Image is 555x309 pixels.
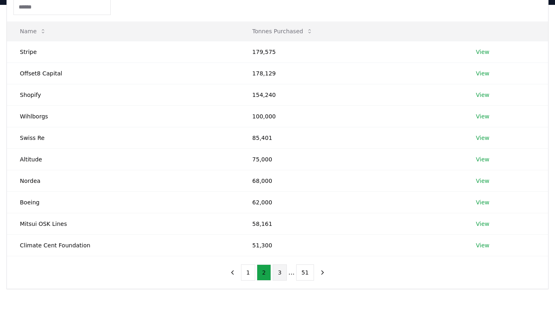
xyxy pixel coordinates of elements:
[239,213,463,234] td: 58,161
[239,105,463,127] td: 100,000
[7,213,239,234] td: Mitsui OSK Lines
[239,234,463,256] td: 51,300
[296,264,314,281] button: 51
[239,41,463,62] td: 179,575
[7,41,239,62] td: Stripe
[476,48,489,56] a: View
[7,62,239,84] td: Offset8 Capital
[476,91,489,99] a: View
[273,264,287,281] button: 3
[239,170,463,191] td: 68,000
[7,127,239,148] td: Swiss Re
[13,23,53,39] button: Name
[7,84,239,105] td: Shopify
[476,69,489,77] a: View
[476,177,489,185] a: View
[476,241,489,249] a: View
[239,148,463,170] td: 75,000
[476,155,489,163] a: View
[288,268,295,277] li: ...
[239,191,463,213] td: 62,000
[226,264,239,281] button: previous page
[239,84,463,105] td: 154,240
[257,264,271,281] button: 2
[239,127,463,148] td: 85,401
[7,234,239,256] td: Climate Cent Foundation
[476,112,489,120] a: View
[7,105,239,127] td: Wihlborgs
[476,134,489,142] a: View
[7,148,239,170] td: Altitude
[7,191,239,213] td: Boeing
[239,62,463,84] td: 178,129
[476,198,489,206] a: View
[476,220,489,228] a: View
[241,264,255,281] button: 1
[7,170,239,191] td: Nordea
[316,264,329,281] button: next page
[246,23,319,39] button: Tonnes Purchased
